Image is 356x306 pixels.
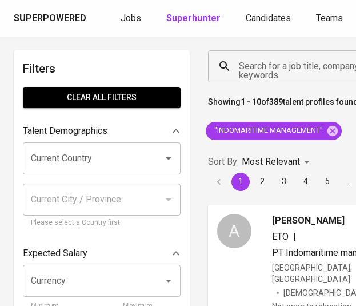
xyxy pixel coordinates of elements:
[23,59,181,78] h6: Filters
[272,214,345,228] span: [PERSON_NAME]
[269,97,283,106] b: 389
[246,13,291,23] span: Candidates
[318,173,337,191] button: Go to page 5
[275,173,293,191] button: Go to page 3
[206,125,330,136] span: "INDOMARITIME MANAGEMENT"
[23,120,181,142] div: Talent Demographics
[161,150,177,166] button: Open
[121,11,143,26] a: Jobs
[206,122,342,140] div: "INDOMARITIME MANAGEMENT"
[23,247,87,260] p: Expected Salary
[14,12,89,25] a: Superpowered
[14,12,86,25] div: Superpowered
[208,155,237,169] p: Sort By
[121,13,141,23] span: Jobs
[316,13,343,23] span: Teams
[242,155,300,169] p: Most Relevant
[31,217,173,229] p: Please select a Country first
[32,90,171,105] span: Clear All filters
[293,230,296,244] span: |
[272,231,289,242] span: ETO
[23,124,107,138] p: Talent Demographics
[231,173,250,191] button: page 1
[23,87,181,108] button: Clear All filters
[297,173,315,191] button: Go to page 4
[166,13,221,23] b: Superhunter
[161,273,177,289] button: Open
[242,152,314,173] div: Most Relevant
[316,11,345,26] a: Teams
[253,173,271,191] button: Go to page 2
[241,97,261,106] b: 1 - 10
[246,11,293,26] a: Candidates
[217,214,251,248] div: A
[23,242,181,265] div: Expected Salary
[166,11,223,26] a: Superhunter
